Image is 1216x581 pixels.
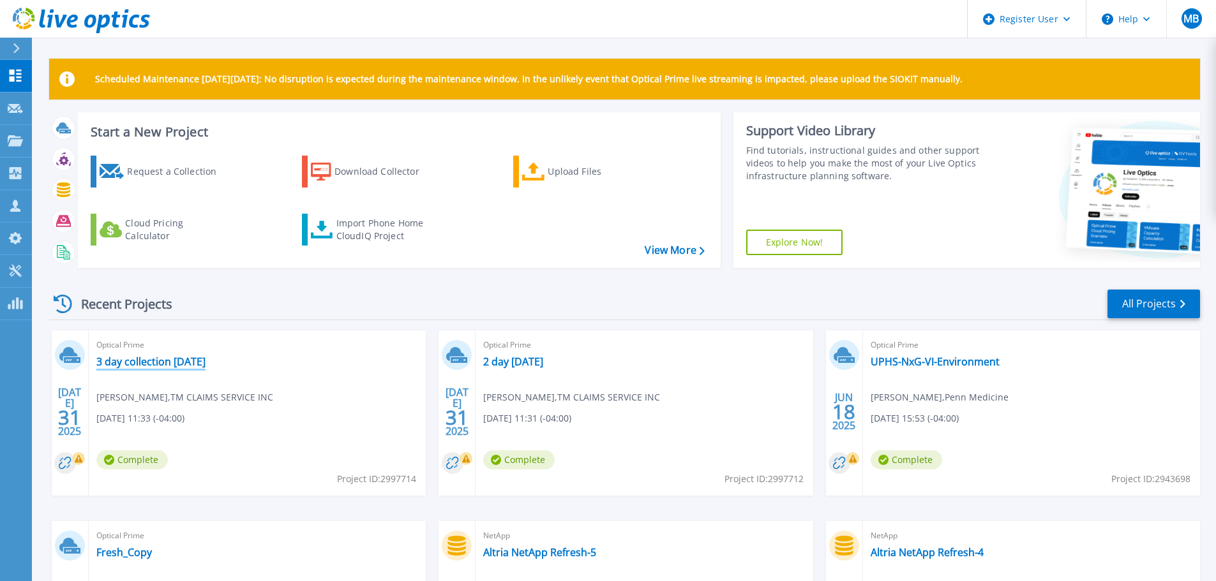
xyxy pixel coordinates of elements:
div: Import Phone Home CloudIQ Project [336,217,436,242]
div: Download Collector [334,159,437,184]
span: [DATE] 11:31 (-04:00) [483,411,571,425]
a: View More [645,244,704,256]
a: Altria NetApp Refresh-5 [483,546,596,559]
span: [DATE] 11:33 (-04:00) [96,411,184,425]
span: Project ID: 2997712 [724,472,804,486]
div: [DATE] 2025 [57,388,82,435]
span: Optical Prime [871,338,1192,352]
h3: Start a New Project [91,125,704,139]
a: 3 day collection [DATE] [96,355,206,368]
span: [PERSON_NAME] , TM CLAIMS SERVICE INC [483,390,660,404]
div: JUN 2025 [832,388,856,435]
div: Recent Projects [49,288,190,320]
span: NetApp [871,529,1192,543]
span: Optical Prime [96,529,418,543]
div: Upload Files [548,159,650,184]
span: 31 [446,412,469,423]
span: Optical Prime [483,338,805,352]
span: 18 [832,406,855,417]
a: Request a Collection [91,156,233,188]
div: Support Video Library [746,122,984,139]
p: Scheduled Maintenance [DATE][DATE]: No disruption is expected during the maintenance window. In t... [95,74,963,84]
a: 2 day [DATE] [483,355,543,368]
div: Find tutorials, instructional guides and other support videos to help you make the most of your L... [746,144,984,182]
a: Altria NetApp Refresh-4 [871,546,984,559]
span: [PERSON_NAME] , Penn Medicine [871,390,1009,404]
div: Cloud Pricing Calculator [125,217,227,242]
span: Project ID: 2943698 [1111,472,1190,486]
div: Request a Collection [127,159,229,184]
a: Fresh_Copy [96,546,152,559]
a: All Projects [1107,290,1200,318]
span: NetApp [483,529,805,543]
span: 31 [58,412,81,423]
span: MB [1183,13,1199,24]
span: [DATE] 15:53 (-04:00) [871,411,959,425]
span: Complete [871,450,942,469]
span: [PERSON_NAME] , TM CLAIMS SERVICE INC [96,390,273,404]
a: Explore Now! [746,230,843,255]
div: [DATE] 2025 [445,388,469,435]
span: Complete [96,450,168,469]
span: Project ID: 2997714 [337,472,416,486]
span: Optical Prime [96,338,418,352]
span: Complete [483,450,555,469]
a: Download Collector [302,156,444,188]
a: Upload Files [513,156,656,188]
a: UPHS-NxG-VI-Environment [871,355,1000,368]
a: Cloud Pricing Calculator [91,214,233,246]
